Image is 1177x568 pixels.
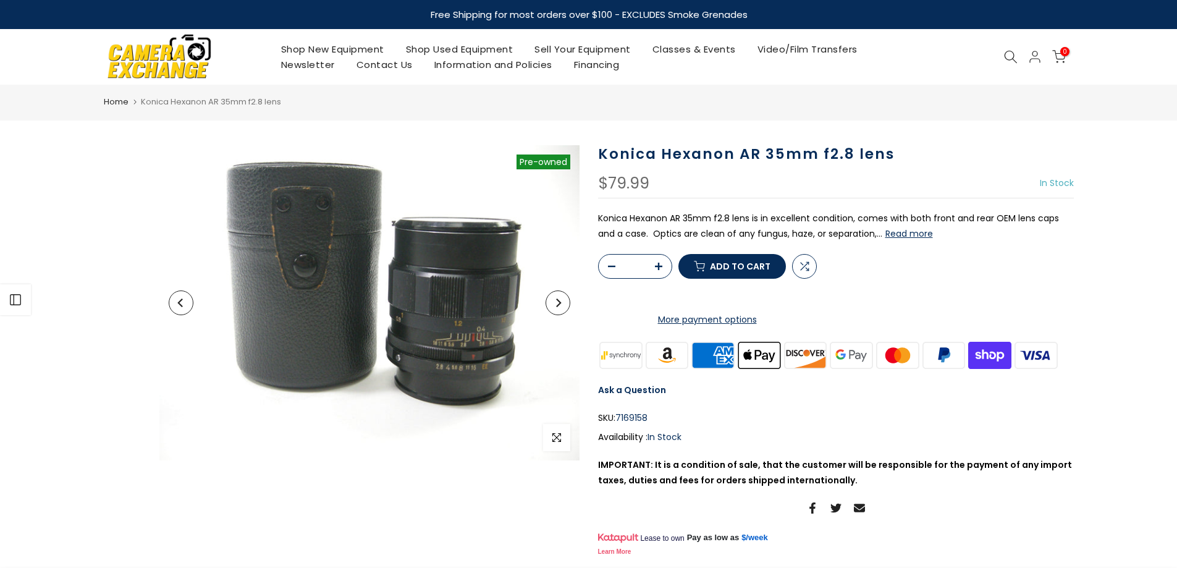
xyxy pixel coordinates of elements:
button: Read more [885,228,933,239]
span: Add to cart [710,262,770,271]
a: Ask a Question [598,384,666,396]
img: synchrony [598,340,644,370]
button: Previous [169,290,193,315]
a: Newsletter [270,57,345,72]
a: Share on Email [854,501,865,515]
a: Learn More [598,548,631,555]
span: Pay as low as [687,532,740,543]
a: 0 [1052,50,1066,64]
img: visa [1013,340,1059,370]
img: paypal [921,340,967,370]
a: Contact Us [345,57,423,72]
a: Sell Your Equipment [524,41,642,57]
a: More payment options [598,312,817,328]
strong: Free Shipping for most orders over $100 - EXCLUDES Smoke Grenades [430,8,747,21]
div: SKU: [598,410,1074,426]
p: Konica Hexanon AR 35mm f2.8 lens is in excellent condition, comes with both front and rear OEM le... [598,211,1074,242]
h1: Konica Hexanon AR 35mm f2.8 lens [598,145,1074,163]
a: Shop New Equipment [270,41,395,57]
span: Lease to own [640,533,684,543]
img: master [874,340,921,370]
img: apple pay [736,340,782,370]
button: Next [546,290,570,315]
span: Konica Hexanon AR 35mm f2.8 lens [141,96,281,108]
img: shopify pay [967,340,1013,370]
img: american express [690,340,736,370]
a: Video/Film Transfers [746,41,868,57]
a: Shop Used Equipment [395,41,524,57]
strong: IMPORTANT: It is a condition of sale, that the customer will be responsible for the payment of an... [598,459,1072,486]
div: Availability : [598,430,1074,445]
a: Financing [563,57,630,72]
a: $/week [741,532,768,543]
button: Add to cart [678,254,786,279]
img: discover [782,340,829,370]
a: Classes & Events [641,41,746,57]
a: Home [104,96,129,108]
span: In Stock [648,431,681,443]
img: google pay [829,340,875,370]
img: Konica Hexanon AR 35mm f2.8 lens Lenses - Small Format - Konica AR Mount Lenses Konica 7169158 [159,145,580,460]
span: 0 [1060,47,1069,56]
a: Share on Facebook [807,501,818,515]
span: In Stock [1040,177,1074,189]
a: Information and Policies [423,57,563,72]
a: Share on Twitter [830,501,842,515]
span: 7169158 [615,410,648,426]
div: $79.99 [598,176,649,192]
img: amazon payments [644,340,690,370]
